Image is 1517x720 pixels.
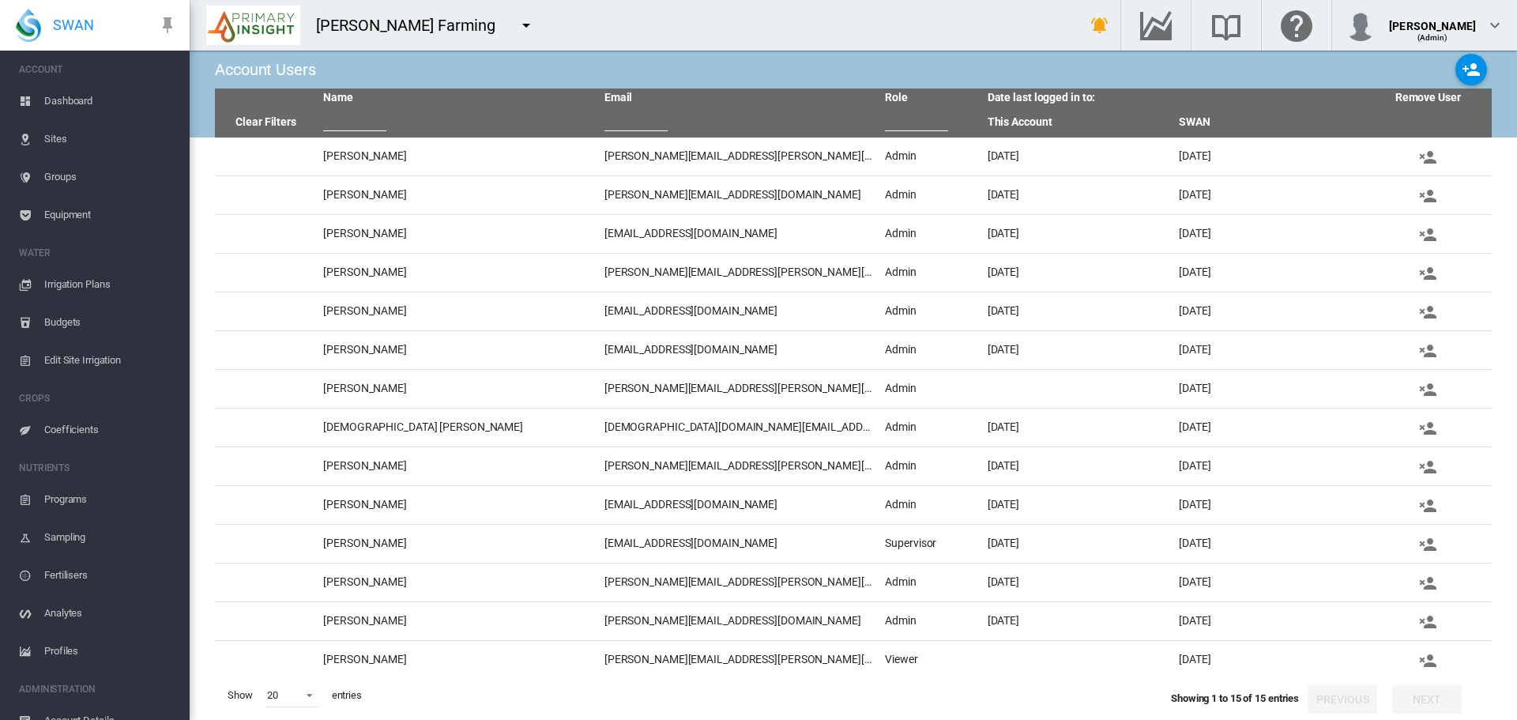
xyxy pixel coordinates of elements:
[44,266,177,303] span: Irrigation Plans
[44,632,177,670] span: Profiles
[317,215,598,253] td: [PERSON_NAME]
[317,564,598,601] td: [PERSON_NAME]
[317,641,598,679] td: [PERSON_NAME]
[44,518,177,556] span: Sampling
[981,89,1365,107] th: Date last logged in to:
[317,292,598,330] td: [PERSON_NAME]
[1173,370,1364,408] td: [DATE]
[598,409,879,447] td: [DEMOGRAPHIC_DATA][DOMAIN_NAME][EMAIL_ADDRESS][DOMAIN_NAME]
[1393,375,1462,403] button: Remove user from this account
[221,682,259,709] span: Show
[879,176,981,214] td: Admin
[1393,336,1462,364] button: Remove user from this account
[19,386,177,411] span: CROPS
[317,602,598,640] td: [PERSON_NAME]
[604,91,633,104] a: Email
[1418,225,1437,244] md-icon: icon-account-remove
[215,409,1492,447] tr: [DEMOGRAPHIC_DATA] [PERSON_NAME] [DEMOGRAPHIC_DATA][DOMAIN_NAME][EMAIL_ADDRESS][DOMAIN_NAME] Admi...
[981,602,1173,640] td: [DATE]
[1173,331,1364,369] td: [DATE]
[981,138,1173,175] td: [DATE]
[1393,142,1462,171] button: Remove user from this account
[1207,16,1245,35] md-icon: Search the knowledge base
[981,564,1173,601] td: [DATE]
[215,486,1492,525] tr: [PERSON_NAME] [EMAIL_ADDRESS][DOMAIN_NAME] Admin [DATE] [DATE] Remove user from this account
[1173,215,1364,253] td: [DATE]
[981,215,1173,253] td: [DATE]
[44,303,177,341] span: Budgets
[598,525,879,563] td: [EMAIL_ADDRESS][DOMAIN_NAME]
[1393,530,1462,558] button: Remove user from this account
[981,447,1173,485] td: [DATE]
[1393,258,1462,287] button: Remove user from this account
[44,158,177,196] span: Groups
[215,176,1492,215] tr: [PERSON_NAME] [PERSON_NAME][EMAIL_ADDRESS][DOMAIN_NAME] Admin [DATE] [DATE] Remove user from this...
[44,82,177,120] span: Dashboard
[1173,254,1364,292] td: [DATE]
[215,370,1492,409] tr: [PERSON_NAME] [PERSON_NAME][EMAIL_ADDRESS][PERSON_NAME][DOMAIN_NAME] Admin [DATE] Remove user fro...
[19,240,177,266] span: WATER
[879,564,981,601] td: Admin
[1173,602,1364,640] td: [DATE]
[215,331,1492,370] tr: [PERSON_NAME] [EMAIL_ADDRESS][DOMAIN_NAME] Admin [DATE] [DATE] Remove user from this account
[215,292,1492,331] tr: [PERSON_NAME] [EMAIL_ADDRESS][DOMAIN_NAME] Admin [DATE] [DATE] Remove user from this account
[317,331,598,369] td: [PERSON_NAME]
[981,331,1173,369] td: [DATE]
[1418,651,1437,670] md-icon: icon-account-remove
[879,215,981,253] td: Admin
[317,525,598,563] td: [PERSON_NAME]
[267,689,278,701] div: 20
[16,9,41,42] img: SWAN-Landscape-Logo-Colour-drop.png
[1418,574,1437,593] md-icon: icon-account-remove
[44,411,177,449] span: Coefficients
[1173,641,1364,679] td: [DATE]
[44,556,177,594] span: Fertilisers
[598,331,879,369] td: [EMAIL_ADDRESS][DOMAIN_NAME]
[598,370,879,408] td: [PERSON_NAME][EMAIL_ADDRESS][PERSON_NAME][DOMAIN_NAME]
[1084,9,1116,41] button: icon-bell-ring
[326,682,368,709] span: entries
[1418,458,1437,477] md-icon: icon-account-remove
[215,215,1492,254] tr: [PERSON_NAME] [EMAIL_ADDRESS][DOMAIN_NAME] Admin [DATE] [DATE] Remove user from this account
[44,341,177,379] span: Edit Site Irrigation
[1393,220,1462,248] button: Remove user from this account
[1393,181,1462,209] button: Remove user from this account
[1389,12,1476,28] div: [PERSON_NAME]
[1418,187,1437,205] md-icon: icon-account-remove
[235,115,296,128] a: Clear Filters
[517,16,536,35] md-icon: icon-menu-down
[981,176,1173,214] td: [DATE]
[317,486,598,524] td: [PERSON_NAME]
[988,115,1052,128] a: This Account
[1171,692,1299,704] span: Showing 1 to 15 of 15 entries
[1173,292,1364,330] td: [DATE]
[215,525,1492,564] tr: [PERSON_NAME] [EMAIL_ADDRESS][DOMAIN_NAME] Supervisor [DATE] [DATE] Remove user from this account
[53,15,94,35] span: SWAN
[1455,54,1487,85] button: Add new user to this account
[1418,496,1437,515] md-icon: icon-account-remove
[598,564,879,601] td: [PERSON_NAME][EMAIL_ADDRESS][PERSON_NAME][DOMAIN_NAME]
[879,138,981,175] td: Admin
[981,409,1173,447] td: [DATE]
[158,16,177,35] md-icon: icon-pin
[1418,613,1437,631] md-icon: icon-account-remove
[1173,564,1364,601] td: [DATE]
[215,602,1492,641] tr: [PERSON_NAME] [PERSON_NAME][EMAIL_ADDRESS][DOMAIN_NAME] Admin [DATE] [DATE] Remove user from this...
[981,254,1173,292] td: [DATE]
[206,6,300,45] img: P9Qypg3231X1QAAAABJRU5ErkJggg==
[1173,138,1364,175] td: [DATE]
[598,138,879,175] td: [PERSON_NAME][EMAIL_ADDRESS][PERSON_NAME][DOMAIN_NAME]
[215,564,1492,602] tr: [PERSON_NAME] [PERSON_NAME][EMAIL_ADDRESS][PERSON_NAME][DOMAIN_NAME] Admin [DATE] [DATE] Remove u...
[598,486,879,524] td: [EMAIL_ADDRESS][DOMAIN_NAME]
[879,447,981,485] td: Admin
[598,641,879,679] td: [PERSON_NAME][EMAIL_ADDRESS][PERSON_NAME][DOMAIN_NAME]
[19,455,177,481] span: NUTRIENTS
[981,292,1173,330] td: [DATE]
[1417,33,1448,42] span: (Admin)
[1418,419,1437,438] md-icon: icon-account-remove
[879,641,981,679] td: Viewer
[879,370,981,408] td: Admin
[1393,413,1462,442] button: Remove user from this account
[44,481,177,518] span: Programs
[879,292,981,330] td: Admin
